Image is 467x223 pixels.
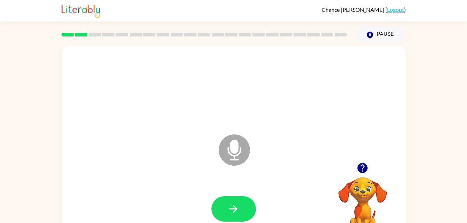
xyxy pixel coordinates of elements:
[322,6,406,13] div: ( )
[387,6,404,13] a: Logout
[62,3,100,18] img: Literably
[322,6,385,13] span: Chance [PERSON_NAME]
[355,27,406,43] button: Pause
